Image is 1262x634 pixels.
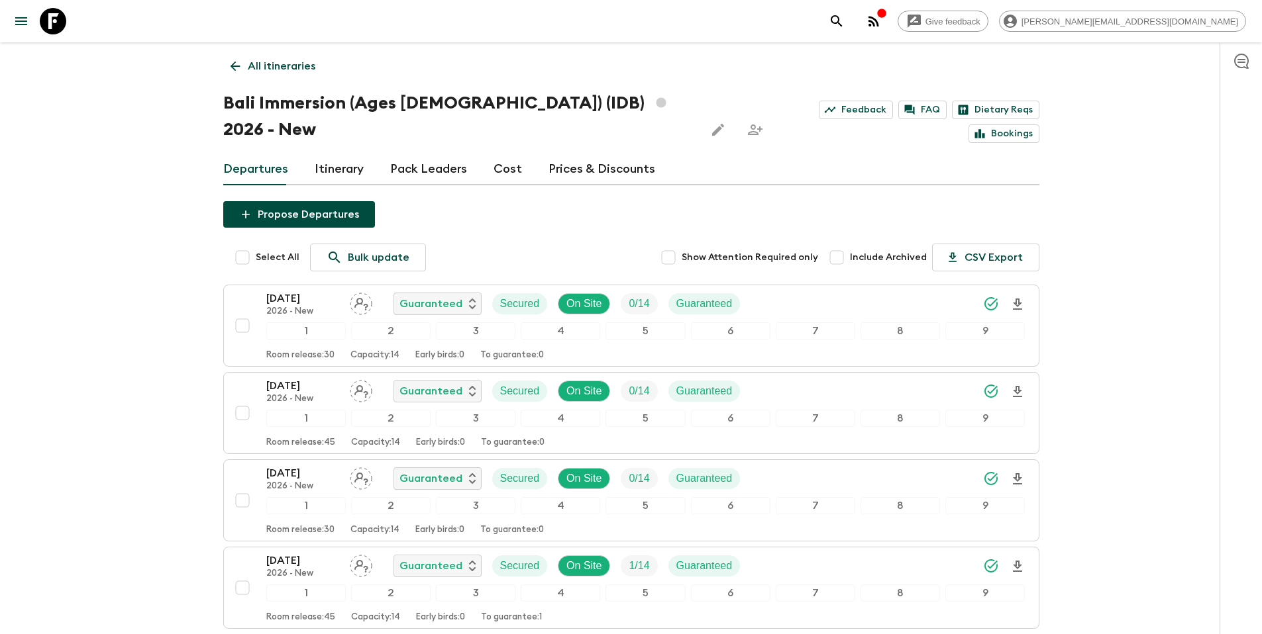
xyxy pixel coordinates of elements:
[558,381,610,402] div: On Site
[480,525,544,535] p: To guarantee: 0
[819,101,893,119] a: Feedback
[999,11,1246,32] div: [PERSON_NAME][EMAIL_ADDRESS][DOMAIN_NAME]
[266,322,346,340] div: 1
[558,468,610,489] div: On Site
[691,410,770,427] div: 6
[676,296,733,312] p: Guaranteed
[494,154,522,185] a: Cost
[629,471,649,486] p: 0 / 14
[492,381,548,402] div: Secured
[932,244,1039,271] button: CSV Export
[223,459,1039,541] button: [DATE]2026 - NewAssign pack leaderGuaranteedSecuredOn SiteTrip FillGuaranteed123456789Room releas...
[521,497,600,514] div: 4
[500,296,540,312] p: Secured
[521,584,600,602] div: 4
[776,584,855,602] div: 7
[1010,559,1025,574] svg: Download Onboarding
[266,437,335,448] p: Room release: 45
[266,568,339,579] p: 2026 - New
[348,249,409,265] p: Bulk update
[1010,384,1025,400] svg: Download Onboarding
[266,612,335,623] p: Room release: 45
[351,584,431,602] div: 2
[350,471,372,482] span: Assign pack leader
[629,383,649,399] p: 0 / 14
[945,322,1025,340] div: 9
[266,394,339,404] p: 2026 - New
[436,584,515,602] div: 3
[676,558,733,574] p: Guaranteed
[621,555,657,576] div: Trip Fill
[266,350,335,361] p: Room release: 30
[399,558,462,574] p: Guaranteed
[500,383,540,399] p: Secured
[566,296,602,312] p: On Site
[492,555,548,576] div: Secured
[351,497,431,514] div: 2
[898,101,947,119] a: FAQ
[983,296,999,312] svg: Synced Successfully
[676,383,733,399] p: Guaranteed
[351,322,431,340] div: 2
[223,372,1039,454] button: [DATE]2026 - NewAssign pack leaderGuaranteedSecuredOn SiteTrip FillGuaranteed123456789Room releas...
[682,251,818,264] span: Show Attention Required only
[492,468,548,489] div: Secured
[918,17,988,26] span: Give feedback
[945,497,1025,514] div: 9
[500,558,540,574] p: Secured
[1010,471,1025,487] svg: Download Onboarding
[850,251,927,264] span: Include Archived
[676,471,733,486] p: Guaranteed
[350,384,372,394] span: Assign pack leader
[983,383,999,399] svg: Synced Successfully
[621,293,657,314] div: Trip Fill
[1014,17,1245,26] span: [PERSON_NAME][EMAIL_ADDRESS][DOMAIN_NAME]
[416,437,465,448] p: Early birds: 0
[315,154,364,185] a: Itinerary
[691,584,770,602] div: 6
[776,322,855,340] div: 7
[621,381,657,402] div: Trip Fill
[952,101,1039,119] a: Dietary Reqs
[399,471,462,486] p: Guaranteed
[605,584,685,602] div: 5
[558,293,610,314] div: On Site
[742,116,768,143] span: Share this itinerary
[399,383,462,399] p: Guaranteed
[558,555,610,576] div: On Site
[480,350,544,361] p: To guarantee: 0
[266,525,335,535] p: Room release: 30
[266,465,339,481] p: [DATE]
[481,612,542,623] p: To guarantee: 1
[983,558,999,574] svg: Synced Successfully
[969,124,1039,143] a: Bookings
[1010,296,1025,312] svg: Download Onboarding
[605,322,685,340] div: 5
[436,410,515,427] div: 3
[861,497,940,514] div: 8
[223,285,1039,367] button: [DATE]2026 - NewAssign pack leaderGuaranteedSecuredOn SiteTrip FillGuaranteed123456789Room releas...
[266,410,346,427] div: 1
[266,291,339,306] p: [DATE]
[223,547,1039,629] button: [DATE]2026 - NewAssign pack leaderGuaranteedSecuredOn SiteTrip FillGuaranteed123456789Room releas...
[776,410,855,427] div: 7
[521,410,600,427] div: 4
[223,53,323,79] a: All itineraries
[621,468,657,489] div: Trip Fill
[256,251,299,264] span: Select All
[8,8,34,34] button: menu
[705,116,731,143] button: Edit this itinerary
[266,378,339,394] p: [DATE]
[266,553,339,568] p: [DATE]
[861,584,940,602] div: 8
[266,481,339,492] p: 2026 - New
[415,525,464,535] p: Early birds: 0
[436,322,515,340] div: 3
[776,497,855,514] div: 7
[983,471,999,486] svg: Synced Successfully
[266,497,346,514] div: 1
[898,11,988,32] a: Give feedback
[691,497,770,514] div: 6
[310,244,426,271] a: Bulk update
[691,322,770,340] div: 6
